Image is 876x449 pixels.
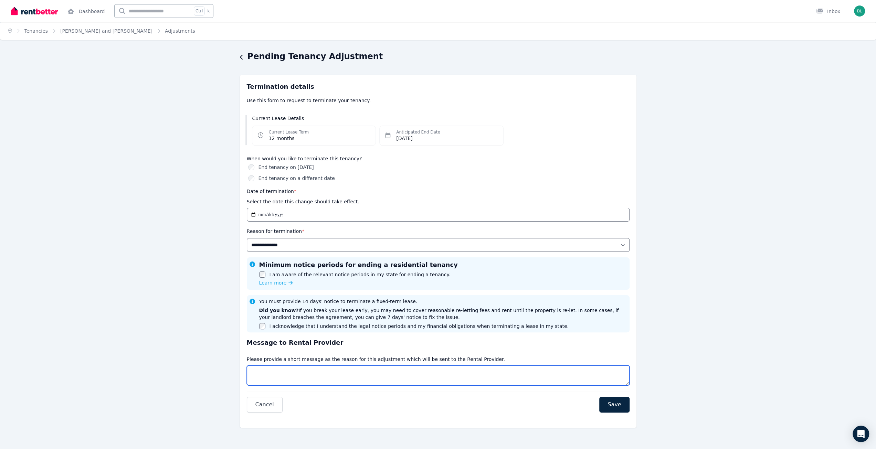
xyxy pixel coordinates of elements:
[255,400,274,409] span: Cancel
[608,400,621,409] span: Save
[247,198,359,205] p: Select the date this change should take effect.
[854,6,865,17] img: Guang Yang
[258,175,335,182] label: End tenancy on a different date
[247,51,383,62] h1: Pending Tenancy Adjustment
[259,260,458,270] h3: Minimum notice periods for ending a residential tenancy
[247,228,305,234] label: Reason for termination
[270,323,569,330] label: I acknowledge that I understand the legal notice periods and my financial obligations when termin...
[11,6,58,16] img: RentBetter
[165,28,195,34] a: Adjustments
[60,28,152,34] a: [PERSON_NAME] and [PERSON_NAME]
[247,97,630,104] p: Use this form to request to terminate your tenancy.
[247,356,505,363] p: Please provide a short message as the reason for this adjustment which will be sent to the Rental...
[853,426,869,442] div: Open Intercom Messenger
[396,129,440,135] dt: Anticipated End Date
[252,115,631,122] h3: Current Lease Details
[269,129,309,135] dt: Current Lease Term
[24,28,48,34] a: Tenancies
[599,397,629,413] button: Save
[247,397,283,413] button: Cancel
[259,307,627,321] p: If you break your lease early, you may need to cover reasonable re-letting fees and rent until th...
[258,164,314,171] label: End tenancy on [DATE]
[247,189,296,194] label: Date of termination
[207,8,210,14] span: k
[247,338,630,348] h3: Message to Rental Provider
[259,308,299,313] strong: Did you know?
[816,8,840,15] div: Inbox
[247,156,630,161] label: When would you like to terminate this tenancy?
[259,279,293,286] a: Learn more
[396,135,440,142] dd: [DATE]
[270,271,450,278] label: I am aware of the relevant notice periods in my state for ending a tenancy.
[194,7,204,15] span: Ctrl
[269,135,309,142] dd: 12 months
[259,298,418,305] p: You must provide 14 days' notice to terminate a fixed-term lease.
[247,82,630,92] h3: Termination details
[259,279,287,286] span: Learn more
